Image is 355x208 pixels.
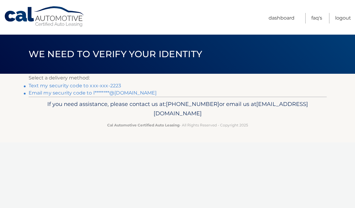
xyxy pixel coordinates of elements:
[335,13,351,23] a: Logout
[269,13,294,23] a: Dashboard
[29,83,121,88] a: Text my security code to xxx-xxx-2223
[107,123,179,127] strong: Cal Automotive Certified Auto Leasing
[29,48,202,60] span: We need to verify your identity
[33,99,323,119] p: If you need assistance, please contact us at: or email us at
[166,101,219,107] span: [PHONE_NUMBER]
[4,6,85,27] a: Cal Automotive
[33,122,323,128] p: - All Rights Reserved - Copyright 2025
[311,13,322,23] a: FAQ's
[29,90,157,96] a: Email my security code to l********@[DOMAIN_NAME]
[29,74,327,82] p: Select a delivery method:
